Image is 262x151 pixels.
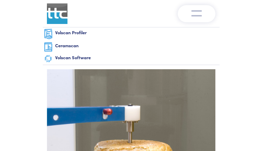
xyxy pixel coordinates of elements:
a: Ceramscan [43,41,220,53]
h6: Ceramscan [55,42,218,49]
img: menu-v1.0.png [191,9,202,17]
a: Volscan Software [43,53,220,65]
h6: Volscan Profiler [55,29,218,36]
img: ceramscan-nav.png [44,42,52,52]
button: Toggle navigation [178,5,215,22]
img: ttc_logo_1x1_v1.0.png [47,3,67,24]
img: software-graphic.png [44,54,52,63]
h6: Volscan Software [55,54,218,61]
a: Volscan Profiler [43,27,220,41]
img: volscan-nav.png [44,29,52,39]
